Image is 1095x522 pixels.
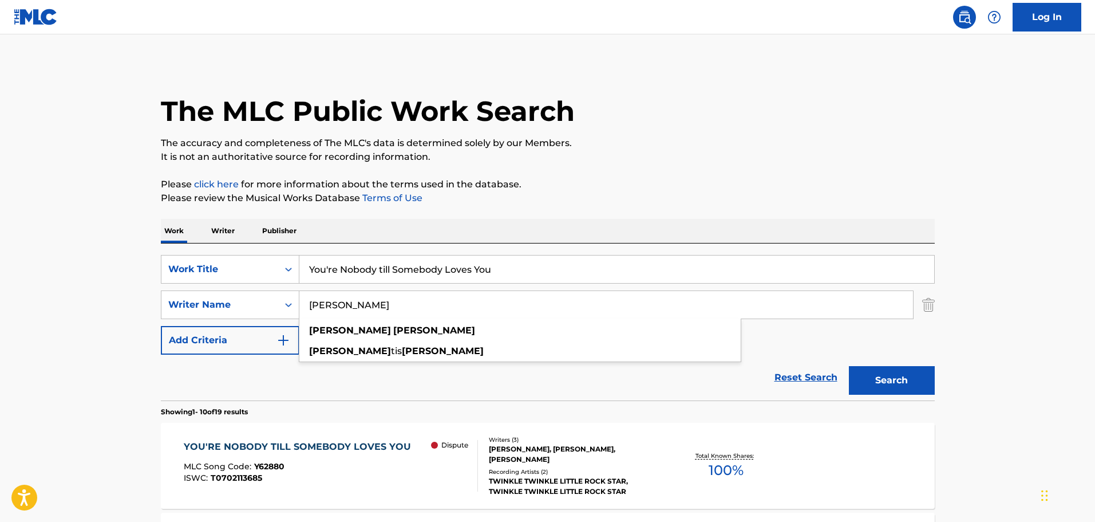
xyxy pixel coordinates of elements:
[309,346,391,356] strong: [PERSON_NAME]
[695,452,757,460] p: Total Known Shares:
[709,460,744,481] span: 100 %
[161,94,575,128] h1: The MLC Public Work Search
[184,440,417,454] div: YOU'RE NOBODY TILL SOMEBODY LOVES YOU
[184,461,254,472] span: MLC Song Code :
[259,219,300,243] p: Publisher
[254,461,284,472] span: Y62880
[161,326,299,355] button: Add Criteria
[489,444,662,465] div: [PERSON_NAME], [PERSON_NAME], [PERSON_NAME]
[360,193,422,203] a: Terms of Use
[14,9,58,25] img: MLC Logo
[441,440,468,450] p: Dispute
[161,191,935,205] p: Please review the Musical Works Database
[393,325,475,336] strong: [PERSON_NAME]
[161,150,935,164] p: It is not an authoritative source for recording information.
[211,473,262,483] span: T0702113685
[161,219,187,243] p: Work
[161,423,935,509] a: YOU'RE NOBODY TILL SOMEBODY LOVES YOUMLC Song Code:Y62880ISWC:T0702113685 DisputeWriters (3)[PERS...
[208,219,238,243] p: Writer
[1041,478,1048,513] div: Drag
[849,366,935,395] button: Search
[489,468,662,476] div: Recording Artists ( 2 )
[769,365,843,390] a: Reset Search
[161,136,935,150] p: The accuracy and completeness of The MLC's data is determined solely by our Members.
[489,476,662,497] div: TWINKLE TWINKLE LITTLE ROCK STAR, TWINKLE TWINKLE LITTLE ROCK STAR
[402,346,484,356] strong: [PERSON_NAME]
[922,291,935,319] img: Delete Criterion
[983,6,1006,29] div: Help
[168,298,271,312] div: Writer Name
[958,10,971,24] img: search
[161,407,248,417] p: Showing 1 - 10 of 19 results
[161,178,935,191] p: Please for more information about the terms used in the database.
[1038,467,1095,522] iframe: Chat Widget
[184,473,211,483] span: ISWC :
[953,6,976,29] a: Public Search
[987,10,1001,24] img: help
[489,435,662,444] div: Writers ( 3 )
[168,262,271,276] div: Work Title
[276,333,290,347] img: 9d2ae6d4665cec9f34b9.svg
[194,179,239,190] a: click here
[161,255,935,401] form: Search Form
[309,325,391,336] strong: [PERSON_NAME]
[1013,3,1081,32] a: Log In
[391,346,402,356] span: tis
